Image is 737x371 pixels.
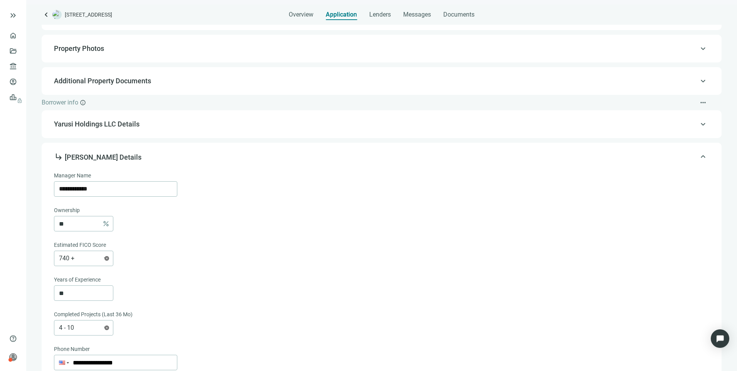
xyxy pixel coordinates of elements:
span: Ownership [54,206,80,214]
a: keyboard_arrow_left [42,10,51,19]
span: Manager Name [54,171,91,180]
button: keyboard_double_arrow_right [8,11,18,20]
span: info [80,99,86,106]
span: Application [326,11,357,19]
div: United States: + 1 [54,355,69,370]
span: 4 - 10 [59,320,108,335]
span: [STREET_ADDRESS] [65,11,112,19]
span: percent [102,220,110,228]
span: Borrower info [42,99,78,106]
img: deal-logo [52,10,62,19]
span: Overview [289,11,313,19]
span: Completed Projects (Last 36 Mo) [54,310,133,319]
span: close-circle [104,325,109,330]
button: more_horiz [697,96,709,109]
span: help [9,335,17,342]
span: Yarusi Holdings LLC Details [54,120,708,129]
div: Open Intercom Messenger [711,329,729,348]
span: [PERSON_NAME] Details [54,153,141,161]
span: subdirectory_arrow_right [54,152,63,161]
span: Additional Property Documents [54,77,151,85]
span: Documents [443,11,475,19]
span: Phone Number [54,345,90,353]
span: Lenders [369,11,391,19]
span: more_horiz [699,99,707,106]
span: Years of Experience [54,275,101,284]
span: close-circle [104,256,109,261]
span: Property Photos [54,44,104,52]
span: Estimated FICO Score [54,241,106,249]
span: 740 + [59,251,108,266]
span: Messages [403,11,431,18]
span: person [9,353,17,361]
